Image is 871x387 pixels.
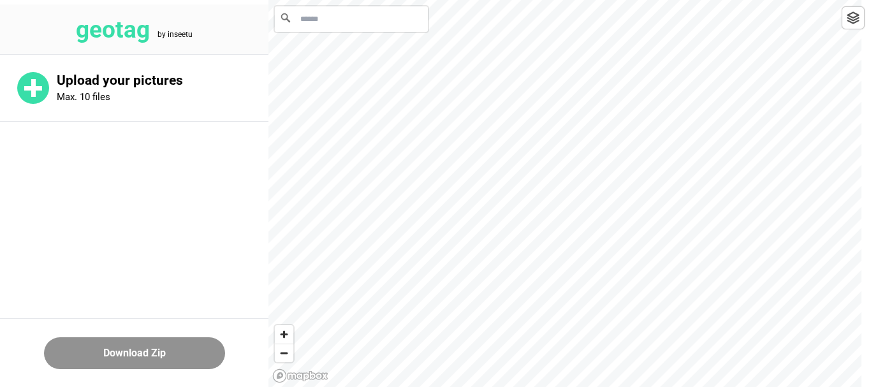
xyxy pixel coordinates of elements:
p: Upload your pictures [57,73,268,89]
tspan: by inseetu [157,30,193,39]
button: Zoom out [275,344,293,362]
button: Download Zip [44,337,225,369]
input: Search [275,6,428,32]
p: Max. 10 files [57,91,110,103]
tspan: geotag [76,16,150,43]
button: Zoom in [275,325,293,344]
img: toggleLayer [847,11,860,24]
a: Mapbox logo [272,369,328,383]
